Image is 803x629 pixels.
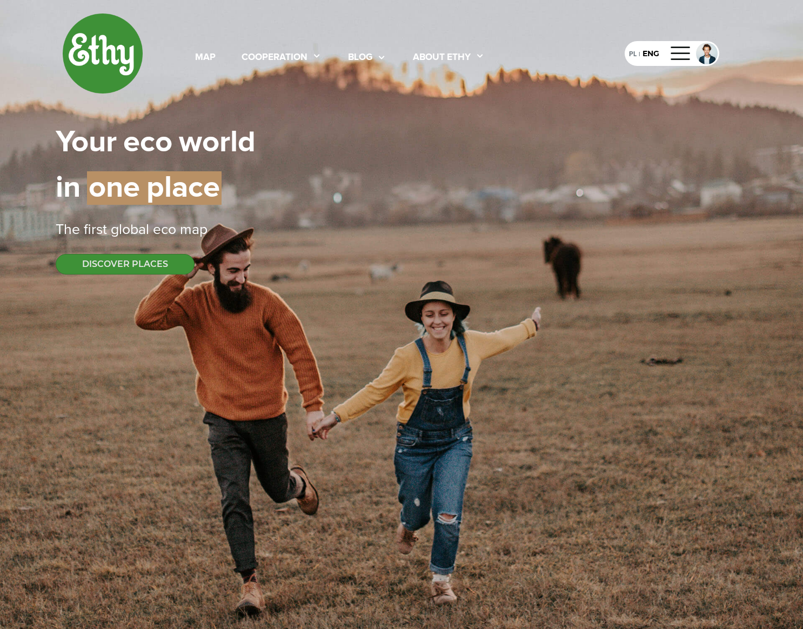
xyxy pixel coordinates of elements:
span: Your [56,128,117,158]
button: DISCOVER PLACES [56,254,195,275]
span: place [146,171,222,205]
div: The first global eco map [56,219,747,241]
div: cooperation [242,51,307,65]
span: | [140,171,146,205]
span: eco [123,128,172,158]
div: map [195,51,216,65]
span: | [172,128,179,158]
span: world [179,128,256,158]
div: blog [348,51,372,65]
span: one [87,171,140,205]
span: | [117,128,123,158]
div: ENG [643,48,659,59]
img: ethy-logo [62,13,143,94]
div: About ethy [413,51,471,65]
span: | [81,173,87,203]
span: in [56,173,81,203]
div: | [637,50,643,59]
div: PL [629,48,637,59]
